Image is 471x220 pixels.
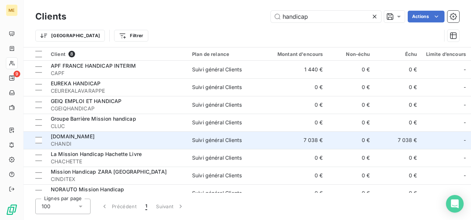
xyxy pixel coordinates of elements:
[6,204,18,216] img: Logo LeanPay
[264,167,327,184] td: 0 €
[51,158,183,165] span: CHACHETTE
[192,189,242,197] div: Suivi général Clients
[51,87,183,95] span: CEUREKALAVARAPPE
[264,96,327,114] td: 0 €
[464,119,466,126] span: -
[114,30,148,42] button: Filtrer
[51,168,167,175] span: Mission Handicap ZARA [GEOGRAPHIC_DATA]
[51,80,100,86] span: EUREKA HANDICAP
[264,131,327,149] td: 7 038 €
[327,167,375,184] td: 0 €
[192,119,242,126] div: Suivi général Clients
[375,131,422,149] td: 7 038 €
[375,149,422,167] td: 0 €
[269,51,323,57] div: Montant d'encours
[51,105,183,112] span: CGEIQHANDICAP
[68,51,75,57] span: 8
[464,172,466,179] span: -
[375,96,422,114] td: 0 €
[192,172,242,179] div: Suivi général Clients
[51,51,65,57] span: Client
[426,51,466,57] div: Limite d’encours
[327,149,375,167] td: 0 €
[192,51,260,57] div: Plan de relance
[408,11,445,22] button: Actions
[51,63,136,69] span: APF FRANCE HANDICAP INTERIM
[464,101,466,109] span: -
[51,123,183,130] span: CLUC
[464,136,466,144] span: -
[264,149,327,167] td: 0 €
[51,186,124,192] span: NORAUTO Mission Handicap
[464,154,466,162] span: -
[192,101,242,109] div: Suivi général Clients
[42,203,50,210] span: 100
[51,116,136,122] span: Groupe Barrière Mission handicap
[192,136,242,144] div: Suivi général Clients
[327,184,375,202] td: 0 €
[141,199,152,214] button: 1
[51,175,183,183] span: CINDITEX
[192,84,242,91] div: Suivi général Clients
[264,184,327,202] td: 0 €
[464,189,466,197] span: -
[375,184,422,202] td: 0 €
[51,140,183,148] span: CHANDI
[332,51,370,57] div: Non-échu
[6,4,18,16] div: ME
[446,195,464,213] div: Open Intercom Messenger
[464,84,466,91] span: -
[327,96,375,114] td: 0 €
[35,10,66,23] h3: Clients
[51,70,183,77] span: CAPF
[35,30,105,42] button: [GEOGRAPHIC_DATA]
[264,61,327,78] td: 1 440 €
[96,199,141,214] button: Précédent
[264,114,327,131] td: 0 €
[375,114,422,131] td: 0 €
[327,114,375,131] td: 0 €
[192,154,242,162] div: Suivi général Clients
[379,51,417,57] div: Échu
[145,203,147,210] span: 1
[14,71,20,77] span: 9
[51,133,95,139] span: [DOMAIN_NAME]
[375,61,422,78] td: 0 €
[271,11,381,22] input: Rechercher
[192,66,242,73] div: Suivi général Clients
[375,78,422,96] td: 0 €
[327,78,375,96] td: 0 €
[264,78,327,96] td: 0 €
[327,131,375,149] td: 0 €
[327,61,375,78] td: 0 €
[375,167,422,184] td: 0 €
[464,66,466,73] span: -
[152,199,189,214] button: Suivant
[51,151,142,157] span: La Mission Handicap Hachette Livre
[51,98,121,104] span: GEIQ EMPLOI ET HANDICAP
